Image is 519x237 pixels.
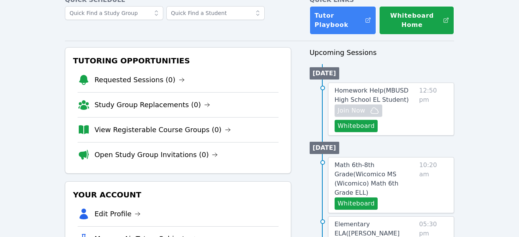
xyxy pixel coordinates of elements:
li: [DATE] [310,142,339,154]
button: Whiteboard [335,120,378,132]
a: Edit Profile [95,209,141,219]
span: Homework Help ( MBUSD High School EL Student ) [335,87,409,103]
h3: Your Account [71,188,285,202]
button: Whiteboard Home [379,6,454,35]
a: Study Group Replacements (0) [95,99,210,110]
a: Homework Help(MBUSD High School EL Student) [335,86,416,104]
a: Requested Sessions (0) [95,75,185,85]
a: View Registerable Course Groups (0) [95,124,231,135]
a: Open Study Group Invitations (0) [95,149,218,160]
span: 10:20 am [419,161,448,210]
button: Whiteboard [335,197,378,210]
span: 12:50 pm [419,86,448,132]
a: Math 6th-8th Grade(Wicomico MS (Wicomico) Math 6th Grade ELL) [335,161,416,197]
h3: Upcoming Sessions [310,47,454,58]
input: Quick Find a Study Group [65,6,163,20]
li: [DATE] [310,67,339,80]
span: Join Now [338,106,365,115]
h3: Tutoring Opportunities [71,54,285,68]
button: Join Now [335,104,382,117]
a: Tutor Playbook [310,6,376,35]
span: Math 6th-8th Grade ( Wicomico MS (Wicomico) Math 6th Grade ELL ) [335,161,398,196]
input: Quick Find a Student [166,6,265,20]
